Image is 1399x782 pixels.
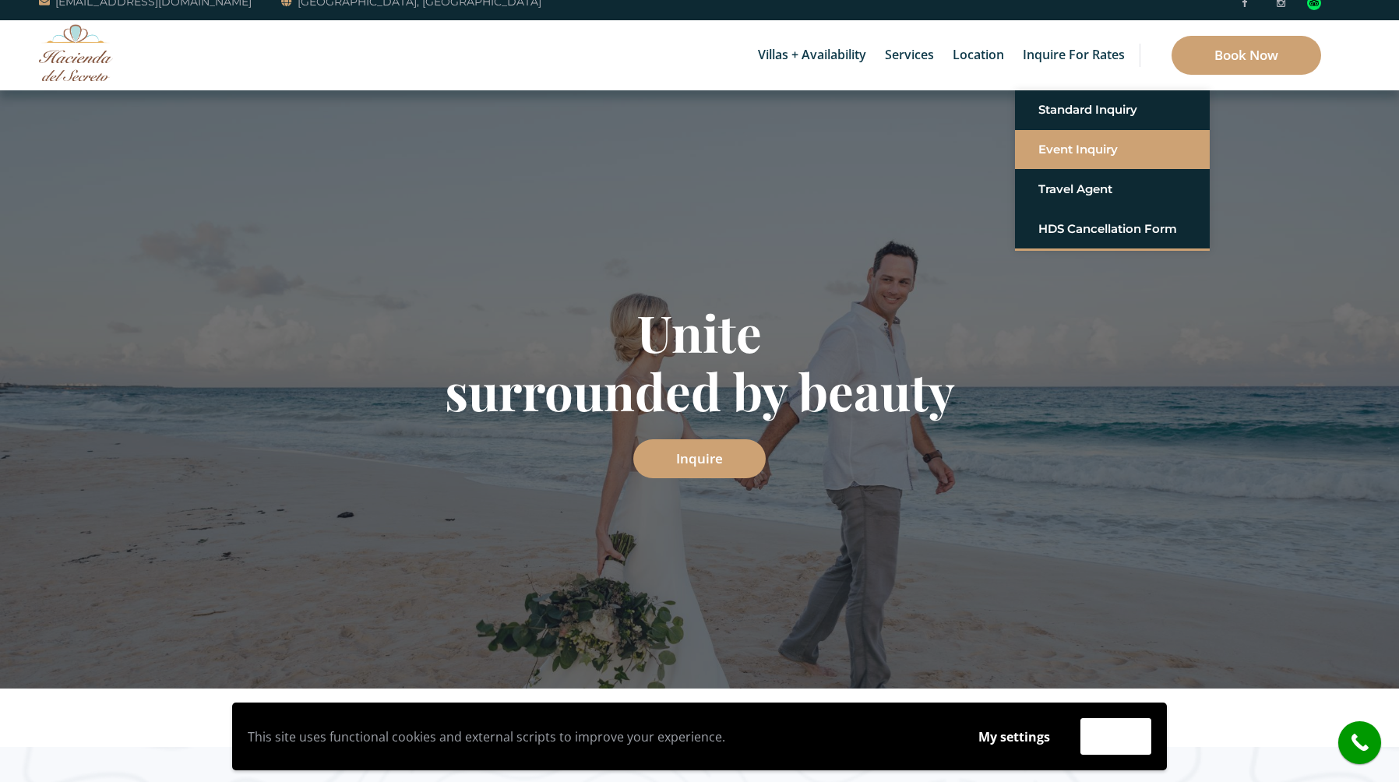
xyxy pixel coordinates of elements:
button: My settings [964,719,1065,755]
p: This site uses functional cookies and external scripts to improve your experience. [248,725,948,749]
i: call [1342,725,1377,760]
a: Event Inquiry [1038,136,1186,164]
a: Travel Agent [1038,175,1186,203]
a: HDS Cancellation Form [1038,215,1186,243]
a: Location [945,20,1012,90]
a: Inquire for Rates [1015,20,1133,90]
a: Services [877,20,942,90]
button: Accept [1080,718,1151,755]
a: Book Now [1172,36,1321,75]
a: call [1338,721,1381,764]
h1: Unite surrounded by beauty [244,303,1155,420]
a: Villas + Availability [750,20,874,90]
img: Awesome Logo [39,24,113,81]
a: Standard Inquiry [1038,96,1186,124]
a: Inquire [633,439,766,478]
